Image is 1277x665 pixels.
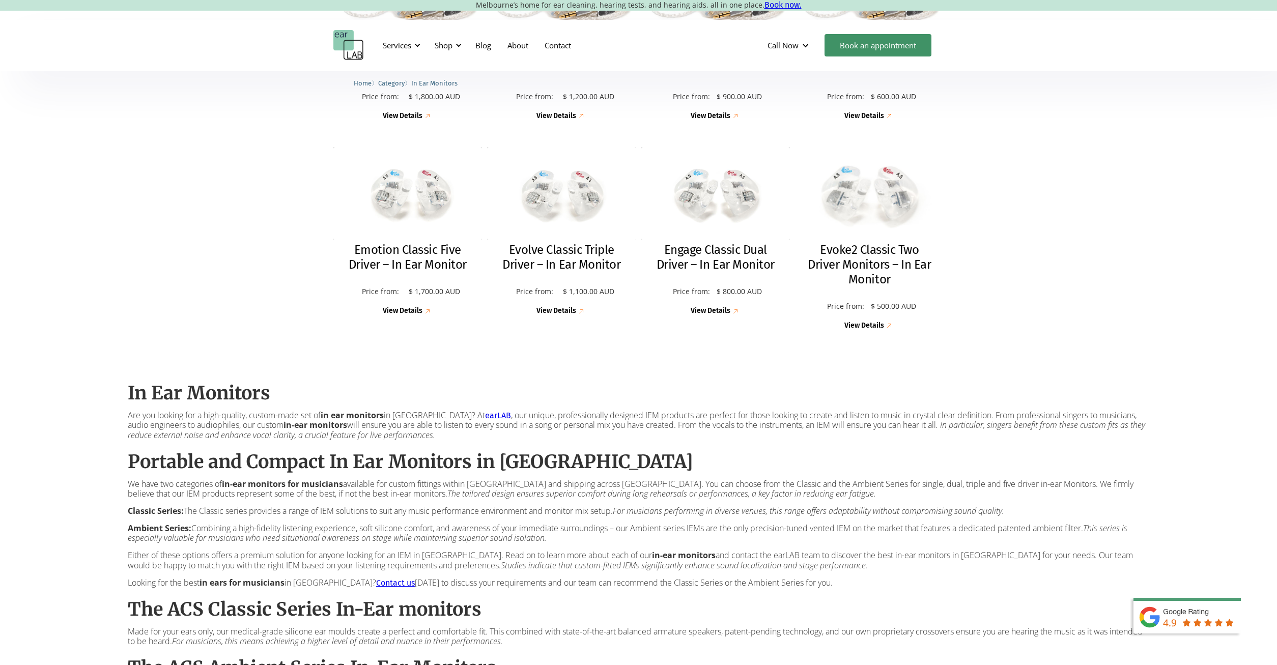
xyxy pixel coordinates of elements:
[411,79,458,87] span: In Ear Monitors
[128,627,1149,646] p: Made for your ears only, our medical-grade silicone ear moulds create a perfect and comfortable f...
[509,93,560,101] p: Price from:
[354,78,378,89] li: 〉
[825,34,931,56] a: Book an appointment
[283,419,347,430] strong: in-ear monitors
[355,93,406,101] p: Price from:
[759,30,819,61] div: Call Now
[499,31,536,60] a: About
[383,112,422,121] div: View Details
[823,93,868,101] p: Price from:
[355,287,406,296] p: Price from:
[128,382,270,404] strong: In Ear Monitors
[333,147,483,316] a: Emotion Classic Five Driver – In Ear MonitorEmotion Classic Five Driver – In Ear MonitorPrice fro...
[200,577,285,588] strong: in ears for musicians
[844,112,884,121] div: View Details
[128,523,1127,543] em: This series is especially valuable for musicians who need situational awareness on stage while ma...
[128,505,184,516] strong: Classic Series:
[717,287,762,296] p: $ 800.00 AUD
[717,93,762,101] p: $ 900.00 AUD
[844,322,884,330] div: View Details
[344,243,472,272] h2: Emotion Classic Five Driver – In Ear Monitor
[429,30,465,61] div: Shop
[321,410,384,421] strong: in ear monitors
[805,243,934,286] h2: Evoke2 Classic Two Driver Monitors – In Ear Monitor
[768,40,799,50] div: Call Now
[378,79,405,87] span: Category
[669,287,714,296] p: Price from:
[613,505,1004,516] em: For musicians performing in diverse venues, this range offers adaptability without compromising s...
[652,550,716,561] strong: in-ear monitors
[411,78,458,88] a: In Ear Monitors
[333,147,483,240] img: Emotion Classic Five Driver – In Ear Monitor
[795,147,944,331] a: Evoke2 Classic Two Driver Monitors – In Ear MonitorEvoke2 Classic Two Driver Monitors – In Ear Mo...
[485,411,511,420] a: earLAB
[787,142,951,245] img: Evoke2 Classic Two Driver Monitors – In Ear Monitor
[435,40,452,50] div: Shop
[509,287,560,296] p: Price from:
[128,551,1149,570] p: Either of these options offers a premium solution for anyone looking for an IEM in [GEOGRAPHIC_DA...
[409,287,460,296] p: $ 1,700.00 AUD
[128,411,1149,440] p: Are you looking for a high-quality, custom-made set of in [GEOGRAPHIC_DATA]? At , our unique, pro...
[128,523,191,534] strong: Ambient Series:
[222,478,343,489] strong: in-ear monitors for musicians
[641,147,790,240] img: Engage Classic Dual Driver – In Ear Monitor
[641,147,790,316] a: Engage Classic Dual Driver – In Ear MonitorEngage Classic Dual Driver – In Ear MonitorPrice from:...
[871,302,916,311] p: $ 500.00 AUD
[487,147,636,240] img: Evolve Classic Triple Driver – In Ear Monitor
[378,78,405,88] a: Category
[128,578,1149,588] p: Looking for the best in [GEOGRAPHIC_DATA]? [DATE] to discuss your requirements and our team can r...
[378,78,411,89] li: 〉
[823,302,868,311] p: Price from:
[651,243,780,272] h2: Engage Classic Dual Driver – In Ear Monitor
[172,635,503,647] em: For musicians, this means achieving a higher level of detail and nuance in their performances.
[128,419,1145,440] em: . In particular, singers benefit from these custom fits as they reduce external noise and enhance...
[691,112,730,121] div: View Details
[128,524,1149,543] p: Combining a high-fidelity listening experience, soft silicone comfort, and awareness of your imme...
[536,307,576,315] div: View Details
[487,147,636,316] a: Evolve Classic Triple Driver – In Ear MonitorEvolve Classic Triple Driver – In Ear MonitorPrice f...
[536,112,576,121] div: View Details
[383,307,422,315] div: View Details
[536,31,579,60] a: Contact
[563,287,614,296] p: $ 1,100.00 AUD
[376,578,415,588] a: Contact us
[467,31,499,60] a: Blog
[377,30,423,61] div: Services
[128,598,481,621] strong: The ACS Classic Series In-Ear monitors
[383,40,411,50] div: Services
[501,560,868,571] em: Studies indicate that custom-fitted IEMs significantly enhance sound localization and stage perfo...
[871,93,916,101] p: $ 600.00 AUD
[669,93,714,101] p: Price from:
[128,479,1149,499] p: We have two categories of available for custom fittings within [GEOGRAPHIC_DATA] and shipping acr...
[128,506,1149,516] p: The Classic series provides a range of IEM solutions to suit any music performance environment an...
[563,93,614,101] p: $ 1,200.00 AUD
[447,488,876,499] em: The tailored design ensures superior comfort during long rehearsals or performances, a key factor...
[497,243,626,272] h2: Evolve Classic Triple Driver – In Ear Monitor
[354,79,372,87] span: Home
[691,307,730,315] div: View Details
[128,450,693,473] strong: Portable and Compact In Ear Monitors in [GEOGRAPHIC_DATA]
[333,30,364,61] a: home
[409,93,460,101] p: $ 1,800.00 AUD
[354,78,372,88] a: Home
